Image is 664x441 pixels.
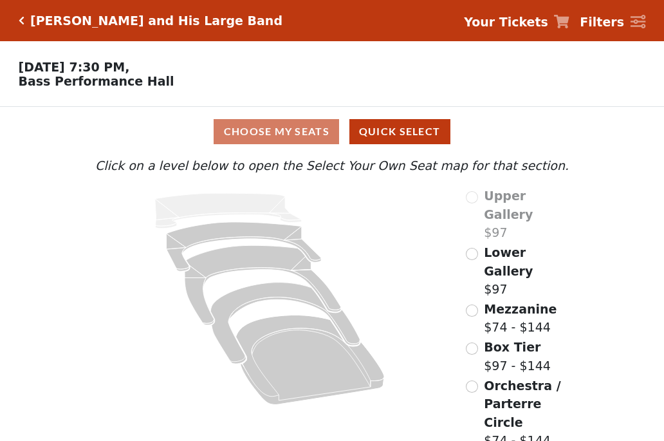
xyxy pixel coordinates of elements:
p: Click on a level below to open the Select Your Own Seat map for that section. [92,156,572,175]
path: Orchestra / Parterre Circle - Seats Available: 23 [236,315,385,405]
span: Upper Gallery [484,189,533,221]
strong: Your Tickets [464,15,548,29]
a: Click here to go back to filters [19,16,24,25]
label: $97 [484,243,572,299]
label: $74 - $144 [484,300,557,337]
label: $97 [484,187,572,242]
a: Filters [580,13,645,32]
strong: Filters [580,15,624,29]
button: Quick Select [349,119,450,144]
span: Mezzanine [484,302,557,316]
path: Lower Gallery - Seats Available: 237 [167,222,322,271]
a: Your Tickets [464,13,569,32]
span: Lower Gallery [484,245,533,278]
h5: [PERSON_NAME] and His Large Band [30,14,282,28]
label: $97 - $144 [484,338,551,375]
span: Orchestra / Parterre Circle [484,379,560,429]
span: Box Tier [484,340,540,354]
path: Upper Gallery - Seats Available: 0 [155,193,302,229]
